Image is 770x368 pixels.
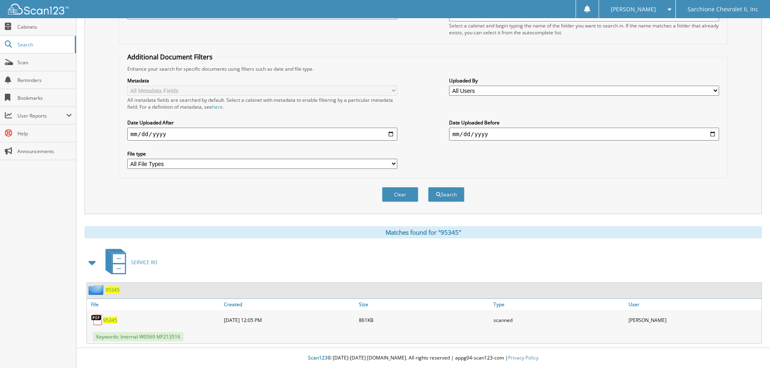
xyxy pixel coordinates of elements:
span: Help [17,130,72,137]
button: Search [428,187,464,202]
img: folder2.png [89,285,105,295]
legend: Additional Document Filters [123,53,217,61]
span: SERVICE RO [131,259,157,266]
span: User Reports [17,112,66,119]
div: [DATE] 12:05 PM [222,312,357,328]
span: Cabinets [17,23,72,30]
img: scan123-logo-white.svg [8,4,69,15]
iframe: Chat Widget [730,329,770,368]
label: Uploaded By [449,77,719,84]
span: Bookmarks [17,95,72,101]
span: Scan123 [308,354,327,361]
div: [PERSON_NAME] [627,312,762,328]
a: User [627,299,762,310]
span: Keywords: Internal-W0569 MF213516 [93,332,184,341]
a: here [212,103,223,110]
span: Sarchione Chevrolet II, Inc [688,7,758,12]
span: Announcements [17,148,72,155]
span: Scan [17,59,72,66]
div: Select a cabinet and begin typing the name of the folder you want to search in. If the name match... [449,22,719,36]
span: Reminders [17,77,72,84]
a: Type [492,299,627,310]
a: 95345 [103,317,117,324]
label: Date Uploaded Before [449,119,719,126]
div: © [DATE]-[DATE] [DOMAIN_NAME]. All rights reserved | appg04-scan123-com | [76,348,770,368]
label: File type [127,150,397,157]
div: All metadata fields are searched by default. Select a cabinet with metadata to enable filtering b... [127,97,397,110]
input: end [449,128,719,141]
div: Enhance your search for specific documents using filters such as date and file type. [123,65,723,72]
label: Metadata [127,77,397,84]
a: 95345 [105,286,120,293]
label: Date Uploaded After [127,119,397,126]
input: start [127,128,397,141]
div: scanned [492,312,627,328]
span: [PERSON_NAME] [611,7,656,12]
div: 861KB [357,312,492,328]
button: Clear [382,187,418,202]
a: File [87,299,222,310]
a: Size [357,299,492,310]
div: Matches found for "95345" [84,226,762,238]
span: Search [17,41,71,48]
a: SERVICE RO [101,246,157,278]
a: Created [222,299,357,310]
img: PDF.png [91,314,103,326]
a: Privacy Policy [508,354,538,361]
